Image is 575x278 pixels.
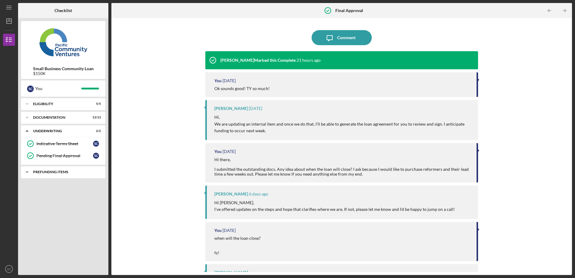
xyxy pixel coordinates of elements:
div: [PERSON_NAME] [214,106,248,111]
button: Comment [312,30,372,45]
time: 2025-08-15 16:57 [249,106,262,111]
div: 2 / 2 [90,129,101,133]
div: when will the loan close? ty! [214,236,261,255]
div: Documentation [33,116,86,119]
time: 2025-08-12 17:21 [222,228,236,233]
a: Indicative Terms SheetSC [24,138,102,150]
time: 2025-08-15 16:57 [222,78,236,83]
b: Small Business Community Loan [33,66,94,71]
div: You [214,78,222,83]
div: S C [93,153,99,159]
div: You [35,83,81,94]
text: SC [7,267,11,271]
div: 13 / 13 [90,116,101,119]
img: Product logo [21,24,105,60]
div: $150K [33,71,94,76]
b: Final Approval [335,8,363,13]
div: Comment [337,30,356,45]
button: SC [3,263,15,275]
p: Hi, [214,114,472,120]
div: Pending Final Approval [36,153,93,158]
div: Underwriting [33,129,86,133]
time: 2025-08-18 17:15 [297,58,321,63]
div: Ok sounds good! TY so much! [214,86,270,91]
div: S C [93,141,99,147]
div: 5 / 5 [90,102,101,106]
p: I've offered updates on the steps and hope that clarifies where we are. If not, please let me kno... [214,206,455,213]
div: S C [27,86,34,92]
div: You [214,228,222,233]
time: 2025-08-15 16:53 [222,149,236,154]
div: Prefunding Items [33,170,98,174]
div: Hi there, I submitted the outstanding docs. Any idea about when the loan will close? I ask becaus... [214,157,471,176]
p: We are updating an internal item and once we do that, I'll be able to generate the loan agreement... [214,121,472,134]
div: [PERSON_NAME] Marked this Complete [220,58,296,63]
div: [PERSON_NAME] [214,270,248,275]
b: Checklist [54,8,72,13]
div: [PERSON_NAME] [214,192,248,196]
div: Indicative Terms Sheet [36,141,93,146]
time: 2025-08-13 18:10 [249,192,268,196]
div: Eligibility [33,102,86,106]
a: Pending Final ApprovalSC [24,150,102,162]
div: You [214,149,222,154]
p: Hi [PERSON_NAME], [214,199,455,206]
